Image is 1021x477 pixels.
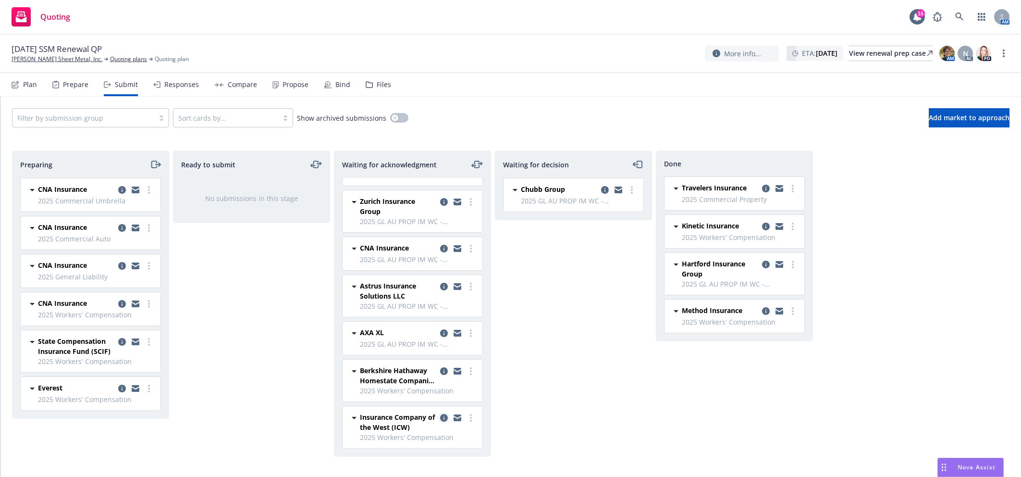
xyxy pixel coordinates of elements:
[998,48,1009,59] a: more
[613,184,624,196] a: copy logging email
[20,160,52,170] span: Preparing
[310,159,322,170] a: moveLeftRight
[929,108,1009,127] button: Add market to approach
[38,260,87,270] span: CNA Insurance
[116,184,128,196] a: copy logging email
[760,259,772,270] a: copy logging email
[682,221,739,231] span: Kinetic Insurance
[40,13,70,21] span: Quoting
[360,301,477,311] span: 2025 GL AU PROP IM WC - Marketing
[38,394,155,404] span: 2025 Workers' Compensation
[452,243,463,254] a: copy logging email
[38,383,62,393] span: Everest
[115,81,138,88] div: Submit
[149,159,161,170] a: moveRight
[130,222,141,234] a: copy logging email
[342,160,437,170] span: Waiting for acknowledgment
[181,160,235,170] span: Ready to submit
[599,184,611,196] a: copy logging email
[471,159,483,170] a: moveLeftRight
[130,336,141,348] a: copy logging email
[465,412,477,424] a: more
[929,113,1009,122] span: Add market to approach
[360,243,409,253] span: CNA Insurance
[724,49,761,59] span: More info...
[682,183,747,193] span: Travelers Insurance
[360,216,477,226] span: 2025 GL AU PROP IM WC - Marketing
[916,9,925,18] div: 15
[360,281,436,301] span: Astrus Insurance Solutions LLC
[465,196,477,208] a: more
[465,327,477,339] a: more
[116,222,128,234] a: copy logging email
[110,55,147,63] a: Quoting plans
[130,298,141,310] a: copy logging email
[849,46,933,61] a: View renewal prep case
[130,383,141,394] a: copy logging email
[38,336,114,356] span: State Compensation Insurance Fund (SCIF)
[143,383,155,394] a: more
[189,193,314,203] div: No submissions in this stage
[12,43,102,55] span: [DATE] SSM Renewal QP
[939,46,955,61] img: photo
[958,463,996,471] span: Nova Assist
[297,113,386,123] span: Show archived submissions
[632,159,644,170] a: moveLeft
[465,365,477,377] a: more
[438,365,450,377] a: copy logging email
[143,336,155,348] a: more
[130,184,141,196] a: copy logging email
[38,356,155,366] span: 2025 Workers' Compensation
[228,81,257,88] div: Compare
[972,7,991,26] a: Switch app
[664,159,681,169] span: Done
[164,81,199,88] div: Responses
[360,365,436,386] span: Berkshire Hathaway Homestate Companies (BHHC)
[116,260,128,272] a: copy logging email
[452,365,463,377] a: copy logging email
[377,81,391,88] div: Files
[155,55,189,63] span: Quoting plan
[143,184,155,196] a: more
[335,81,350,88] div: Bind
[452,327,463,339] a: copy logging email
[816,49,837,58] strong: [DATE]
[438,281,450,292] a: copy logging email
[116,383,128,394] a: copy logging email
[760,221,772,232] a: copy logging email
[705,46,779,62] button: More info...
[360,386,477,396] span: 2025 Workers' Compensation
[360,254,477,264] span: 2025 GL AU PROP IM WC - Marketing
[452,196,463,208] a: copy logging email
[130,260,141,272] a: copy logging email
[360,412,436,432] span: Insurance Company of the West (ICW)
[438,327,450,339] a: copy logging email
[521,184,565,194] span: Chubb Group
[8,3,74,30] a: Quoting
[438,412,450,424] a: copy logging email
[38,310,155,320] span: 2025 Workers' Compensation
[116,336,128,348] a: copy logging email
[38,222,87,232] span: CNA Insurance
[143,298,155,310] a: more
[12,55,102,63] a: [PERSON_NAME] Sheet Metal, Inc.
[38,196,155,206] span: 2025 Commercial Umbrella
[521,196,638,206] span: 2025 GL AU PROP IM WC - Marketing
[143,222,155,234] a: more
[116,298,128,310] a: copy logging email
[937,458,1004,477] button: Nova Assist
[360,339,477,349] span: 2025 GL AU PROP IM WC - Marketing
[682,259,758,279] span: Hartford Insurance Group
[465,281,477,292] a: more
[38,298,87,308] span: CNA Insurance
[283,81,308,88] div: Propose
[928,7,947,26] a: Report a Bug
[787,183,799,194] a: more
[682,317,799,327] span: 2025 Workers' Compensation
[360,196,436,216] span: Zurich Insurance Group
[23,81,37,88] div: Plan
[452,281,463,292] a: copy logging email
[787,221,799,232] a: more
[760,183,772,194] a: copy logging email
